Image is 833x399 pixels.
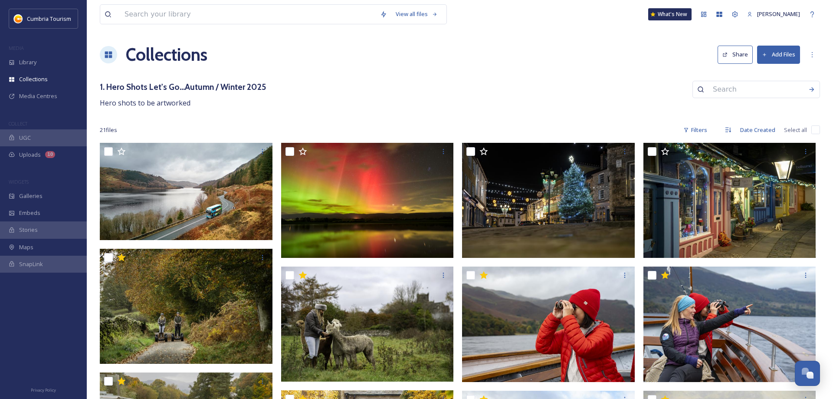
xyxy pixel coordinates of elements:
[757,10,800,18] span: [PERSON_NAME]
[9,178,29,185] span: WIDGETS
[100,81,266,93] h3: 1. Hero Shots Let's Go...Autumn / Winter 2025
[9,45,24,51] span: MEDIA
[100,249,272,364] img: CUMBRIATOURISM_241101_PaulMitchell_LakelandSegwaysCartmel-65.jpg
[19,92,57,100] span: Media Centres
[100,98,190,108] span: Hero shots to be artworked
[120,5,376,24] input: Search your library
[19,260,43,268] span: SnapLink
[19,209,40,217] span: Embeds
[784,126,807,134] span: Select all
[19,192,43,200] span: Galleries
[14,14,23,23] img: images.jpg
[126,42,207,68] a: Collections
[743,6,804,23] a: [PERSON_NAME]
[31,387,56,393] span: Privacy Policy
[19,75,48,83] span: Collections
[19,134,31,142] span: UGC
[757,46,800,63] button: Add Files
[281,143,454,258] img: Askham Hall3.jpg
[281,267,454,382] img: CUMBRIATOURISM_241101_PaulMitchell_AllAboutAlpacas-8.jpg
[462,267,635,382] img: 20241015_PaulMitchell_CUMBRIATOURISM_Ullswater Steamers_-53.jpg
[27,15,71,23] span: Cumbria Tourism
[19,151,41,159] span: Uploads
[679,122,712,138] div: Filters
[391,6,442,23] a: View all files
[100,126,117,134] span: 21 file s
[19,58,36,66] span: Library
[736,122,780,138] div: Date Created
[643,143,816,258] img: CUMBRIATOURISM_241209_PaulMitchell_Kendal-21.jpg
[718,46,753,63] button: Share
[31,384,56,395] a: Privacy Policy
[643,267,816,382] img: 20241015_PaulMitchell_CUMBRIATOURISM_Ullswater Steamers_-8.jpg
[648,8,692,20] a: What's New
[795,361,820,386] button: Open Chat
[708,80,804,99] input: Search
[462,143,635,258] img: CUMBRIATOURISM_241209_PaulMitchell_Kendal-25.jpg
[100,143,272,240] img: Stagecoach Lakes_Day 2_008.jpg
[9,120,27,127] span: COLLECT
[19,226,38,234] span: Stories
[45,151,55,158] div: 10
[19,243,33,251] span: Maps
